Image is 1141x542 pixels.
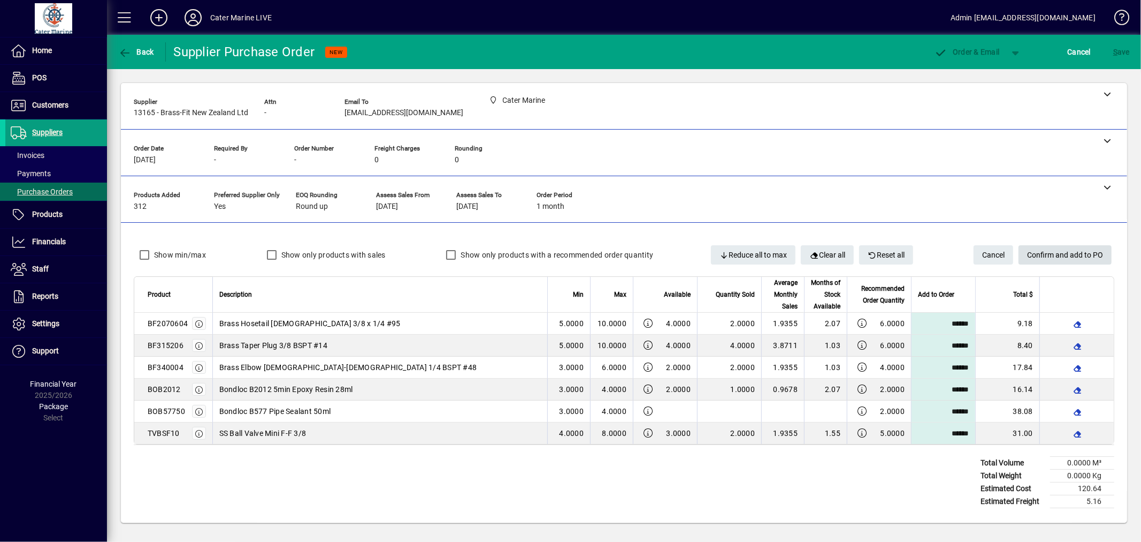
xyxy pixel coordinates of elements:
[975,470,1050,483] td: Total Weight
[5,283,107,310] a: Reports
[5,201,107,228] a: Products
[664,289,691,300] span: Available
[880,428,905,439] span: 5.0000
[5,183,107,201] a: Purchase Orders
[975,379,1039,401] td: 16.14
[279,250,386,260] label: Show only products with sales
[455,156,459,164] span: 0
[5,92,107,119] a: Customers
[761,423,804,444] td: 1.9355
[134,202,147,211] span: 312
[731,363,755,372] span: 2.0000
[1050,470,1114,483] td: 0.0000 Kg
[32,101,68,109] span: Customers
[975,335,1039,357] td: 8.40
[214,156,216,164] span: -
[32,347,59,355] span: Support
[811,277,840,312] span: Months of Stock Available
[804,423,847,444] td: 1.55
[975,313,1039,335] td: 9.18
[667,340,691,351] span: 4.0000
[547,313,590,335] td: 5.0000
[5,229,107,255] a: Financials
[801,245,854,265] button: Clear all
[1050,495,1114,508] td: 5.16
[107,42,166,62] app-page-header-button: Back
[768,277,798,312] span: Average Monthly Sales
[264,109,266,117] span: -
[116,42,157,62] button: Back
[1068,43,1091,61] span: Cancel
[667,384,691,395] span: 2.0000
[296,202,328,211] span: Round up
[11,169,51,178] span: Payments
[344,109,463,117] span: [EMAIL_ADDRESS][DOMAIN_NAME]
[210,9,272,26] div: Cater Marine LIVE
[590,357,633,379] td: 6.0000
[11,187,73,196] span: Purchase Orders
[148,340,183,351] div: BF315206
[761,335,804,357] td: 3.8711
[859,245,914,265] button: Reset all
[212,357,547,379] td: Brass Elbow [DEMOGRAPHIC_DATA]-[DEMOGRAPHIC_DATA] 1/4 BSPT #48
[573,289,584,300] span: Min
[731,429,755,438] span: 2.0000
[212,335,547,357] td: Brass Taper Plug 3/8 BSPT #14
[5,338,107,365] a: Support
[32,210,63,219] span: Products
[929,42,1005,62] button: Order & Email
[1050,457,1114,470] td: 0.0000 M³
[667,428,691,439] span: 3.0000
[148,406,185,417] div: BOB57750
[711,245,796,265] button: Reduce all to max
[667,362,691,373] span: 2.0000
[982,246,1005,264] span: Cancel
[614,289,626,300] span: Max
[1113,43,1130,61] span: ave
[11,151,44,160] span: Invoices
[975,483,1050,495] td: Estimated Cost
[219,289,252,300] span: Description
[547,423,590,444] td: 4.0000
[148,362,183,373] div: BF340004
[1050,483,1114,495] td: 120.64
[809,246,845,264] span: Clear all
[174,43,315,61] div: Supplier Purchase Order
[731,319,755,328] span: 2.0000
[330,49,343,56] span: NEW
[30,380,77,388] span: Financial Year
[212,401,547,423] td: Bondloc B577 Pipe Sealant 50ml
[1013,289,1033,300] span: Total $
[716,289,755,300] span: Quantity Sold
[5,311,107,337] a: Settings
[761,357,804,379] td: 1.9355
[731,385,755,394] span: 1.0000
[761,379,804,401] td: 0.9678
[152,250,206,260] label: Show min/max
[590,379,633,401] td: 4.0000
[547,335,590,357] td: 5.0000
[537,202,564,211] span: 1 month
[176,8,210,27] button: Profile
[667,318,691,329] span: 4.0000
[456,202,478,211] span: [DATE]
[761,313,804,335] td: 1.9355
[5,146,107,164] a: Invoices
[1113,48,1117,56] span: S
[804,335,847,357] td: 1.03
[975,423,1039,444] td: 31.00
[935,48,1000,56] span: Order & Email
[32,46,52,55] span: Home
[148,289,171,300] span: Product
[134,109,248,117] span: 13165 - Brass-Fit New Zealand Ltd
[118,48,154,56] span: Back
[880,340,905,351] span: 6.0000
[5,256,107,283] a: Staff
[212,423,547,444] td: SS Ball Valve Mini F-F 3/8
[32,319,59,328] span: Settings
[1027,246,1103,264] span: Confirm and add to PO
[148,428,180,439] div: TVBSF10
[547,401,590,423] td: 3.0000
[590,423,633,444] td: 8.0000
[5,65,107,92] a: POS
